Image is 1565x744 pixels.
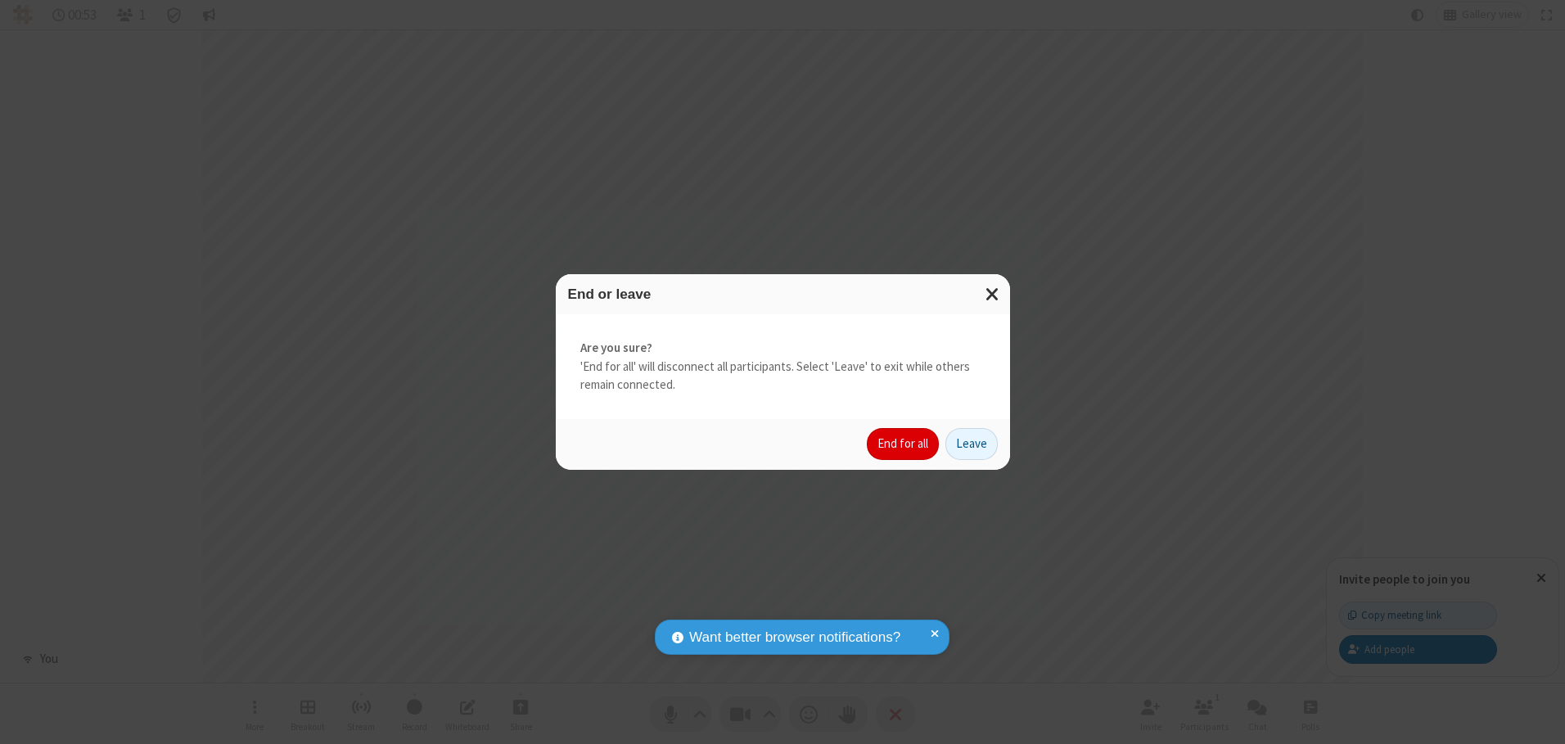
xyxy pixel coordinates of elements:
button: Leave [945,428,998,461]
h3: End or leave [568,286,998,302]
strong: Are you sure? [580,339,985,358]
button: Close modal [976,274,1010,314]
button: End for all [867,428,939,461]
span: Want better browser notifications? [689,627,900,648]
div: 'End for all' will disconnect all participants. Select 'Leave' to exit while others remain connec... [556,314,1010,419]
